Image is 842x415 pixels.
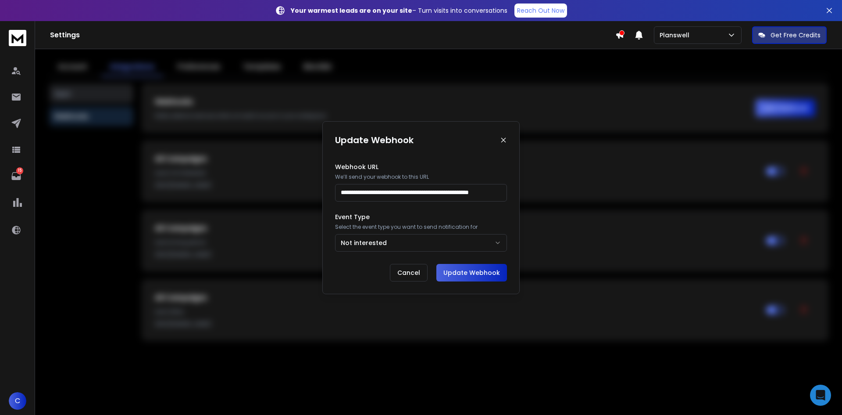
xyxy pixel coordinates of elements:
p: – Turn visits into conversations [291,6,507,15]
h1: Settings [50,30,615,40]
button: Cancel [390,264,428,281]
p: Planswell [660,31,693,40]
p: Get Free Credits [771,31,821,40]
img: logo [9,30,26,46]
p: Select the event type you want to send notification for [335,224,507,231]
button: C [9,392,26,410]
button: Update Webhook [436,264,507,281]
a: 15 [7,167,25,185]
div: Not interested [341,238,387,247]
p: 15 [16,167,23,174]
h1: Update Webhook [335,134,414,146]
p: Reach Out Now [517,6,564,15]
label: Webhook URL [335,164,507,170]
p: We’ll send your webhook to this URL [335,173,507,180]
strong: Your warmest leads are on your site [291,6,412,15]
label: Event Type [335,214,507,220]
button: Get Free Credits [752,26,827,44]
div: Open Intercom Messenger [810,385,831,406]
a: Reach Out Now [514,4,567,18]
